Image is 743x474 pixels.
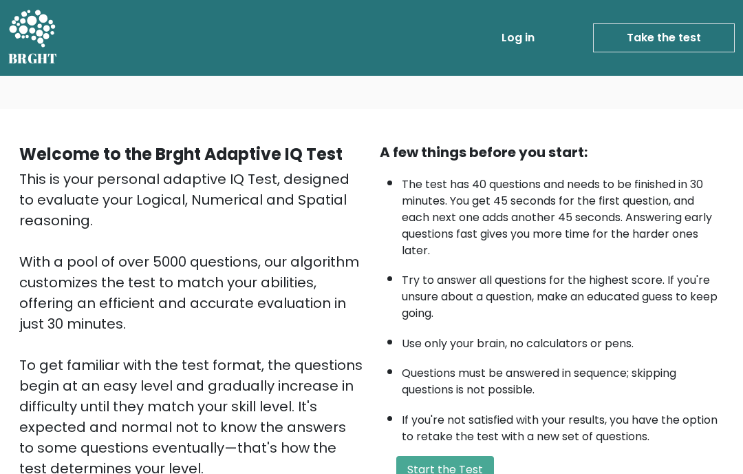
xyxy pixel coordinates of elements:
li: Try to answer all questions for the highest score. If you're unsure about a question, make an edu... [402,265,724,322]
b: Welcome to the Brght Adaptive IQ Test [19,143,343,165]
a: Log in [496,24,540,52]
h5: BRGHT [8,50,58,67]
li: Questions must be answered in sequence; skipping questions is not possible. [402,358,724,398]
a: BRGHT [8,6,58,70]
li: Use only your brain, no calculators or pens. [402,329,724,352]
li: If you're not satisfied with your results, you have the option to retake the test with a new set ... [402,405,724,445]
div: A few things before you start: [380,142,724,163]
a: Take the test [593,23,735,52]
li: The test has 40 questions and needs to be finished in 30 minutes. You get 45 seconds for the firs... [402,169,724,259]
